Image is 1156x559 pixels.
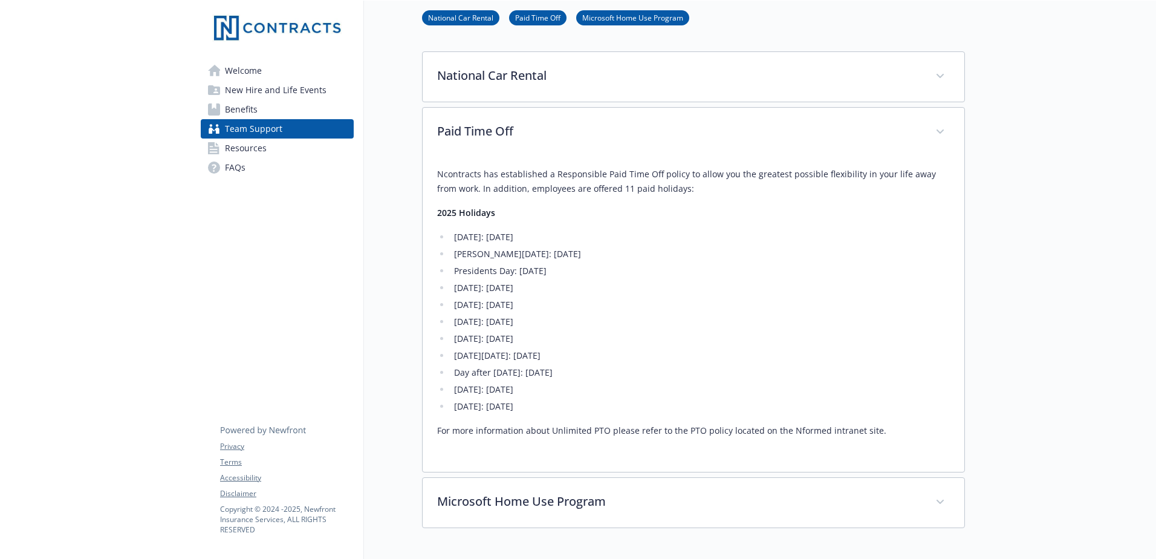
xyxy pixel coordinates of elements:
p: Microsoft Home Use Program [437,492,921,511]
li: Presidents Day: [DATE] [450,264,950,278]
span: FAQs [225,158,245,177]
a: Resources [201,139,354,158]
p: Copyright © 2024 - 2025 , Newfront Insurance Services, ALL RIGHTS RESERVED [220,504,353,535]
span: Resources [225,139,267,158]
a: New Hire and Life Events [201,80,354,100]
li: [DATE]: [DATE] [450,298,950,312]
a: Microsoft Home Use Program [576,11,689,23]
p: Paid Time Off [437,122,921,140]
a: Benefits [201,100,354,119]
div: National Car Rental [423,52,964,102]
p: National Car Rental [437,67,921,85]
a: Team Support [201,119,354,139]
strong: 2025 Holidays [437,207,495,218]
li: [DATE]: [DATE] [450,332,950,346]
a: Welcome [201,61,354,80]
li: [PERSON_NAME][DATE]: [DATE] [450,247,950,261]
li: [DATE][DATE]: [DATE] [450,348,950,363]
a: Paid Time Off [509,11,567,23]
p: Ncontracts has established a Responsible Paid Time Off policy to allow you the greatest possible ... [437,167,950,196]
span: Welcome [225,61,262,80]
a: Disclaimer [220,488,353,499]
div: Paid Time Off [423,157,964,472]
a: Terms [220,457,353,468]
p: For more information about Unlimited PTO please refer to the PTO policy located on the Nformed in... [437,423,950,438]
div: Paid Time Off [423,108,964,157]
li: [DATE]: [DATE] [450,382,950,397]
li: [DATE]: [DATE] [450,230,950,244]
a: National Car Rental [422,11,499,23]
span: Benefits [225,100,258,119]
a: Accessibility [220,472,353,483]
li: [DATE]: [DATE] [450,281,950,295]
a: Privacy [220,441,353,452]
div: Microsoft Home Use Program [423,478,964,528]
span: New Hire and Life Events [225,80,326,100]
span: Team Support [225,119,282,139]
li: Day after [DATE]: [DATE] [450,365,950,380]
li: [DATE]: [DATE] [450,399,950,414]
li: [DATE]: [DATE] [450,315,950,329]
a: FAQs [201,158,354,177]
